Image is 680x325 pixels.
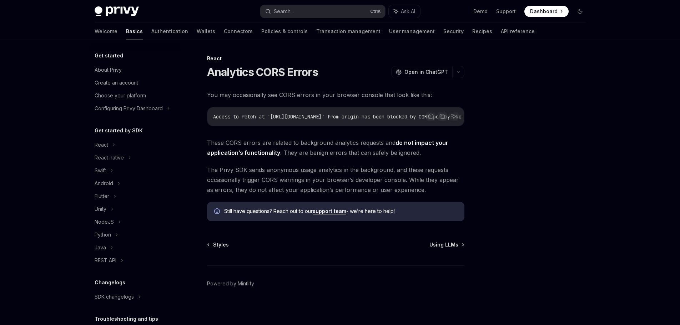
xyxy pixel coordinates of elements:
h5: Get started by SDK [95,126,143,135]
svg: Info [214,208,221,215]
a: Transaction management [316,23,381,40]
div: React native [95,153,124,162]
div: Flutter [95,192,109,200]
span: Open in ChatGPT [404,68,448,76]
div: Search... [274,7,294,16]
span: You may occasionally see CORS errors in your browser console that look like this: [207,90,464,100]
a: Recipes [472,23,492,40]
div: Choose your platform [95,91,146,100]
a: Authentication [151,23,188,40]
button: Open in ChatGPT [391,66,452,78]
a: Security [443,23,464,40]
a: Support [496,8,516,15]
a: API reference [501,23,535,40]
div: SDK changelogs [95,293,134,301]
button: Ask AI [449,112,458,121]
a: Styles [208,241,229,248]
a: Policies & controls [261,23,308,40]
div: Android [95,179,113,188]
img: dark logo [95,6,139,16]
div: React [207,55,464,62]
a: About Privy [89,64,180,76]
button: Copy the contents from the code block [438,112,447,121]
div: NodeJS [95,218,114,226]
span: Access to fetch at '[URL][DOMAIN_NAME]' from origin has been blocked by CORS policy: No 'Access-C... [213,113,676,120]
a: Welcome [95,23,117,40]
h1: Analytics CORS Errors [207,66,318,78]
a: Wallets [197,23,215,40]
h5: Troubleshooting and tips [95,315,158,323]
a: Choose your platform [89,89,180,102]
button: Report incorrect code [426,112,435,121]
a: Powered by Mintlify [207,280,254,287]
span: The Privy SDK sends anonymous usage analytics in the background, and these requests occasionally ... [207,165,464,195]
a: Connectors [224,23,253,40]
a: User management [389,23,435,40]
a: Dashboard [524,6,569,17]
h5: Get started [95,51,123,60]
a: Using LLMs [429,241,464,248]
span: Ctrl K [370,9,381,14]
span: Using LLMs [429,241,458,248]
span: Dashboard [530,8,558,15]
a: Demo [473,8,488,15]
div: About Privy [95,66,122,74]
div: Unity [95,205,106,213]
button: Ask AI [389,5,420,18]
span: These CORS errors are related to background analytics requests and . They are benign errors that ... [207,138,464,158]
a: support team [313,208,346,214]
div: Java [95,243,106,252]
span: Still have questions? Reach out to our - we’re here to help! [224,208,457,215]
h5: Changelogs [95,278,125,287]
div: React [95,141,108,149]
div: REST API [95,256,116,265]
span: Ask AI [401,8,415,15]
div: Python [95,230,111,239]
div: Configuring Privy Dashboard [95,104,163,113]
button: Search...CtrlK [260,5,385,18]
button: Toggle dark mode [574,6,586,17]
a: Basics [126,23,143,40]
div: Swift [95,166,106,175]
span: Styles [213,241,229,248]
a: Create an account [89,76,180,89]
div: Create an account [95,78,138,87]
